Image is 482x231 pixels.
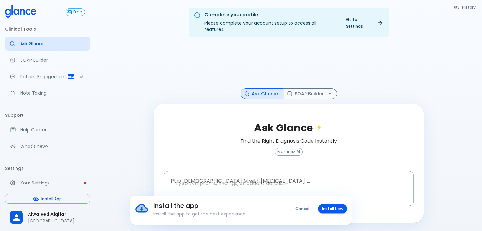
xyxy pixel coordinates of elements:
[20,127,85,133] p: Help Center
[28,211,85,218] span: Alwaleed Alqifari
[5,70,90,84] div: Patient Reports & Referrals
[5,53,90,67] a: Docugen: Compose a clinical documentation in seconds
[275,149,302,154] span: Moramiz AI
[283,88,337,99] button: SOAP Builder
[318,204,347,213] button: Install Now
[451,3,479,12] button: History
[5,194,90,204] button: Install App
[28,218,85,224] p: [GEOGRAPHIC_DATA]
[254,122,323,134] h2: Ask Glance
[66,8,90,16] a: Click to view or change your subscription
[66,8,85,16] button: Free
[5,123,90,137] a: Get help from our support team
[204,9,337,35] div: Please complete your account setup to access all features.
[71,10,85,15] span: Free
[20,143,85,149] p: What's new?
[241,88,283,99] button: Ask Glance
[5,86,90,100] a: Advanced note-taking
[20,180,85,186] p: Your Settings
[5,108,90,123] li: Support
[241,137,337,146] h6: Find the Right Diagnosis Code Instantly
[153,201,275,211] h6: Install the app
[204,11,337,18] div: Complete your profile
[20,73,67,80] p: Patient Engagement
[342,15,386,31] a: Go to Settings
[5,22,90,37] li: Clinical Tools
[5,176,90,190] a: Please complete account setup
[20,90,85,96] p: Note Taking
[5,37,90,51] a: Moramiz: Find ICD10AM codes instantly
[153,211,275,217] p: Install the app to get the best experience.
[5,161,90,176] li: Settings
[5,139,90,153] div: Recent updates and feature releases
[5,207,90,228] div: Alwaleed Alqifari[GEOGRAPHIC_DATA]
[292,204,313,213] button: Cancel
[20,57,85,63] p: SOAP Builder
[20,41,85,47] p: Ask Glance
